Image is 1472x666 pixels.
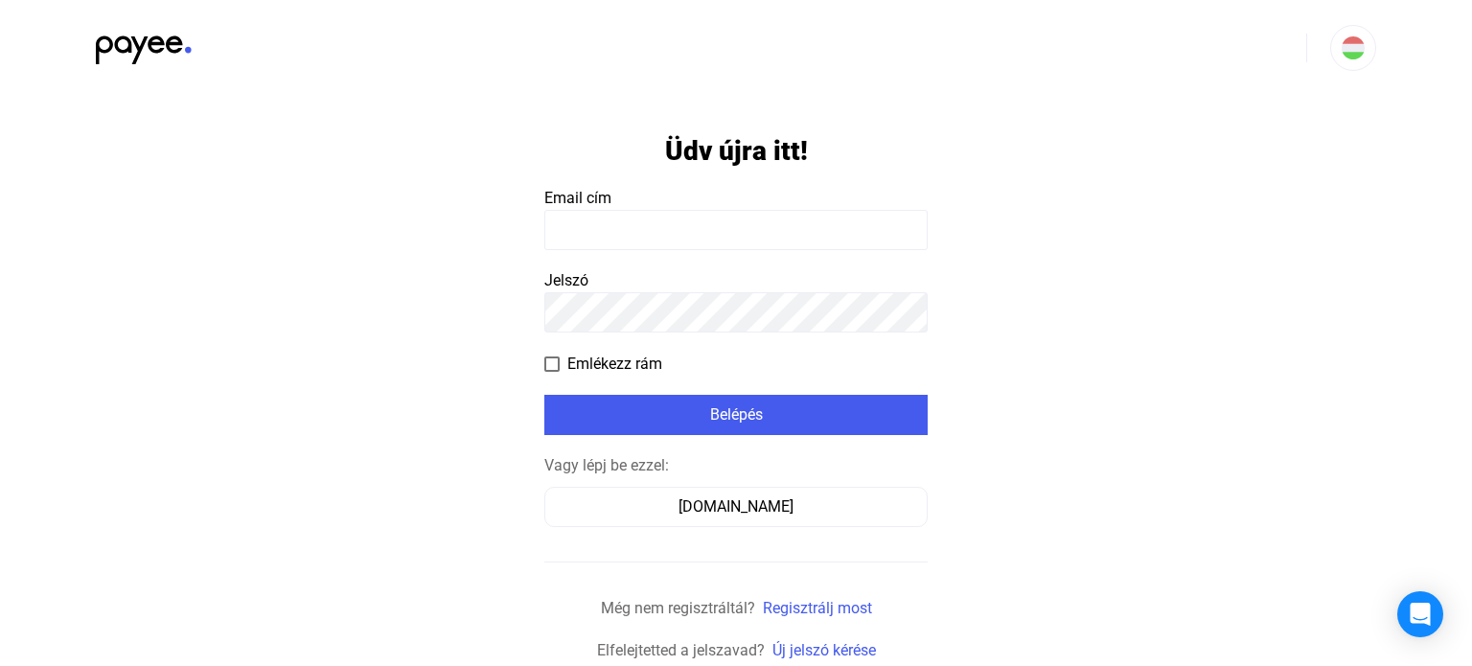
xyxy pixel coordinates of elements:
div: Vagy lépj be ezzel: [544,454,928,477]
button: [DOMAIN_NAME] [544,487,928,527]
div: Open Intercom Messenger [1397,591,1443,637]
a: [DOMAIN_NAME] [544,497,928,516]
span: Emlékezz rám [567,353,662,376]
span: Még nem regisztráltál? [601,599,755,617]
img: black-payee-blue-dot.svg [96,25,192,64]
button: HU [1330,25,1376,71]
img: HU [1342,36,1365,59]
span: Elfelejtetted a jelszavad? [597,641,765,659]
a: Regisztrálj most [763,599,872,617]
span: Email cím [544,189,611,207]
span: Jelszó [544,271,588,289]
div: Belépés [550,403,922,426]
div: [DOMAIN_NAME] [551,495,921,518]
a: Új jelszó kérése [772,641,876,659]
h1: Üdv újra itt! [665,134,808,168]
button: Belépés [544,395,928,435]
